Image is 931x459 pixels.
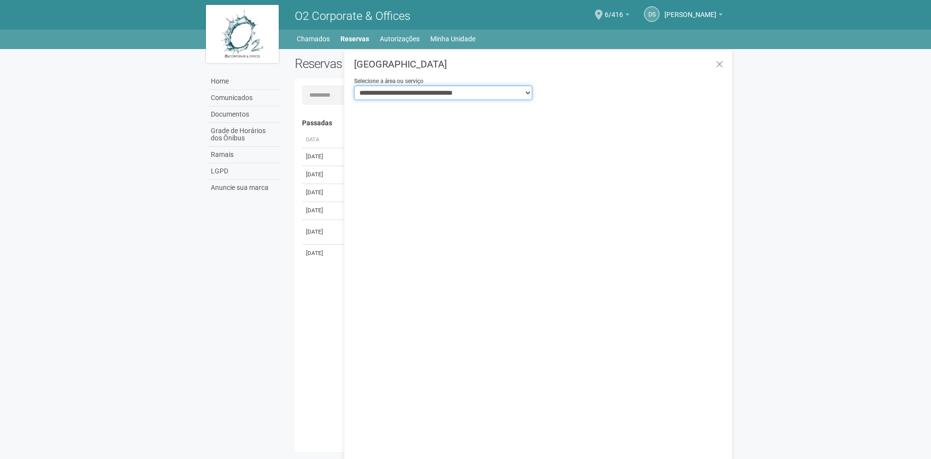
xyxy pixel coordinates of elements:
a: Comunicados [208,90,280,106]
h4: Passadas [302,119,718,127]
td: Sala de Reunião Externa 1A (até 8 pessoas) [341,220,621,244]
td: [DATE] [302,184,341,202]
a: Autorizações [380,32,420,46]
td: Sala de Reunião Interna 2 Bloco 2 (até 30 pessoas) [341,184,621,202]
a: [PERSON_NAME] [664,12,723,20]
a: Documentos [208,106,280,123]
td: Sala de Reunião Interna 2 Bloco 2 (até 30 pessoas) [341,148,621,166]
td: [DATE] [302,220,341,244]
label: Selecione a área ou serviço [354,77,423,85]
a: DS [644,6,660,22]
a: Reservas [340,32,369,46]
td: [DATE] [302,148,341,166]
th: Data [302,132,341,148]
td: Sala de Reunião Interna 2 Bloco 2 (até 30 pessoas) [341,202,621,220]
a: Grade de Horários dos Ônibus [208,123,280,147]
a: Anuncie sua marca [208,180,280,196]
a: Minha Unidade [430,32,475,46]
td: [DATE] [302,244,341,262]
img: logo.jpg [206,5,279,63]
td: [DATE] [302,166,341,184]
a: 6/416 [605,12,629,20]
h3: [GEOGRAPHIC_DATA] [354,59,725,69]
td: Sala de Reunião Externa 1A (até 8 pessoas) [341,244,621,262]
span: O2 Corporate & Offices [295,9,410,23]
h2: Reservas [295,56,503,71]
span: Daniel Santos [664,1,716,18]
a: Home [208,73,280,90]
a: Ramais [208,147,280,163]
td: Área Coffee Break (Pré-Função) Bloco 4 [341,166,621,184]
span: 6/416 [605,1,623,18]
th: Área ou Serviço [341,132,621,148]
td: [DATE] [302,202,341,220]
a: Chamados [297,32,330,46]
a: LGPD [208,163,280,180]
